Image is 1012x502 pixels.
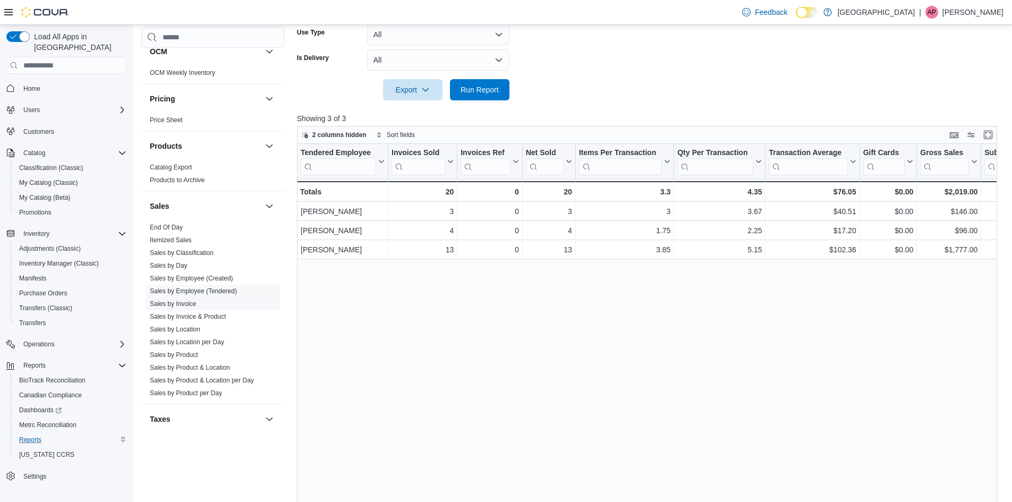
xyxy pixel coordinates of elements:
[150,141,182,151] h3: Products
[11,286,131,301] button: Purchase Orders
[920,148,977,175] button: Gross Sales
[392,243,454,256] div: 13
[15,206,56,219] a: Promotions
[19,147,126,159] span: Catalog
[150,275,233,282] a: Sales by Employee (Created)
[525,148,563,158] div: Net Sold
[19,391,82,399] span: Canadian Compliance
[2,469,131,484] button: Settings
[23,149,45,157] span: Catalog
[150,325,200,334] span: Sales by Location
[19,178,78,187] span: My Catalog (Classic)
[23,361,46,370] span: Reports
[150,224,183,231] a: End Of Day
[863,243,913,256] div: $0.00
[579,224,671,237] div: 1.75
[150,93,261,104] button: Pricing
[925,6,938,19] div: Alyssa Poage
[19,125,58,138] a: Customers
[150,141,261,151] button: Products
[263,45,276,58] button: OCM
[2,226,131,241] button: Inventory
[150,249,214,257] a: Sales by Classification
[19,304,72,312] span: Transfers (Classic)
[19,274,46,283] span: Manifests
[19,470,126,483] span: Settings
[15,176,126,189] span: My Catalog (Classic)
[461,185,518,198] div: 0
[19,376,86,385] span: BioTrack Reconciliation
[150,236,192,244] a: Itemized Sales
[15,257,126,270] span: Inventory Manager (Classic)
[263,413,276,426] button: Taxes
[301,243,385,256] div: [PERSON_NAME]
[150,287,237,295] a: Sales by Employee (Tendered)
[579,185,670,198] div: 3.3
[15,389,86,402] a: Canadian Compliance
[928,6,936,19] span: AP
[948,129,960,141] button: Keyboard shortcuts
[15,389,126,402] span: Canadian Compliance
[982,129,994,141] button: Enter fullscreen
[19,104,126,116] span: Users
[15,302,76,314] a: Transfers (Classic)
[150,300,196,308] span: Sales by Invoice
[150,116,183,124] span: Price Sheet
[19,359,50,372] button: Reports
[863,148,905,175] div: Gift Card Sales
[150,201,261,211] button: Sales
[150,376,254,385] span: Sales by Product & Location per Day
[150,93,175,104] h3: Pricing
[19,104,44,116] button: Users
[863,148,913,175] button: Gift Cards
[150,163,192,172] span: Catalog Export
[19,164,83,172] span: Classification (Classic)
[263,92,276,105] button: Pricing
[150,176,205,184] span: Products to Archive
[2,124,131,139] button: Customers
[526,243,572,256] div: 13
[677,148,753,175] div: Qty Per Transaction
[579,148,662,175] div: Items Per Transaction
[312,131,367,139] span: 2 columns hidden
[11,175,131,190] button: My Catalog (Classic)
[920,243,977,256] div: $1,777.00
[15,191,126,204] span: My Catalog (Beta)
[150,389,222,397] a: Sales by Product per Day
[2,146,131,160] button: Catalog
[2,80,131,96] button: Home
[15,433,46,446] a: Reports
[738,2,792,23] a: Feedback
[150,351,198,359] a: Sales by Product
[30,31,126,53] span: Load All Apps in [GEOGRAPHIC_DATA]
[461,148,510,175] div: Invoices Ref
[19,193,71,202] span: My Catalog (Beta)
[141,114,284,131] div: Pricing
[863,224,913,237] div: $0.00
[150,338,224,346] a: Sales by Location per Day
[919,6,921,19] p: |
[150,262,188,269] a: Sales by Day
[769,148,847,175] div: Transaction Average
[301,148,376,158] div: Tendered Employee
[19,359,126,372] span: Reports
[19,436,41,444] span: Reports
[19,125,126,138] span: Customers
[263,200,276,212] button: Sales
[461,243,518,256] div: 0
[526,205,572,218] div: 3
[19,421,76,429] span: Metrc Reconciliation
[579,148,662,158] div: Items Per Transaction
[920,224,977,237] div: $96.00
[525,148,563,175] div: Net Sold
[23,84,40,93] span: Home
[383,79,443,100] button: Export
[526,224,572,237] div: 4
[367,24,509,45] button: All
[2,358,131,373] button: Reports
[11,373,131,388] button: BioTrack Reconciliation
[796,7,818,18] input: Dark Mode
[677,224,762,237] div: 2.25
